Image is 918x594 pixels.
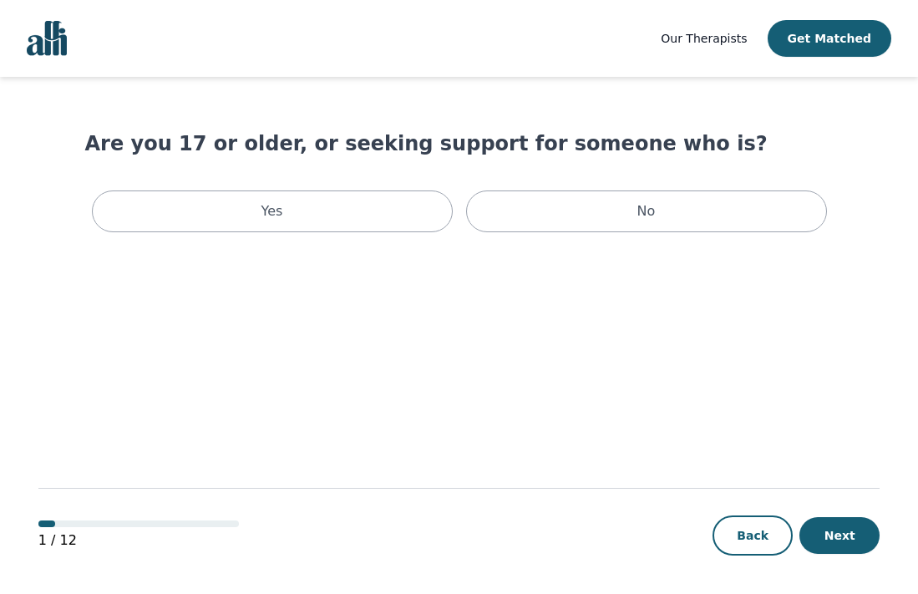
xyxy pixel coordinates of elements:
button: Next [799,517,880,554]
p: No [637,201,656,221]
p: 1 / 12 [38,531,239,551]
p: Yes [261,201,283,221]
h1: Are you 17 or older, or seeking support for someone who is? [85,130,834,157]
button: Back [713,515,793,556]
button: Get Matched [768,20,891,57]
a: Our Therapists [661,28,747,48]
span: Our Therapists [661,32,747,45]
img: alli logo [27,21,67,56]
